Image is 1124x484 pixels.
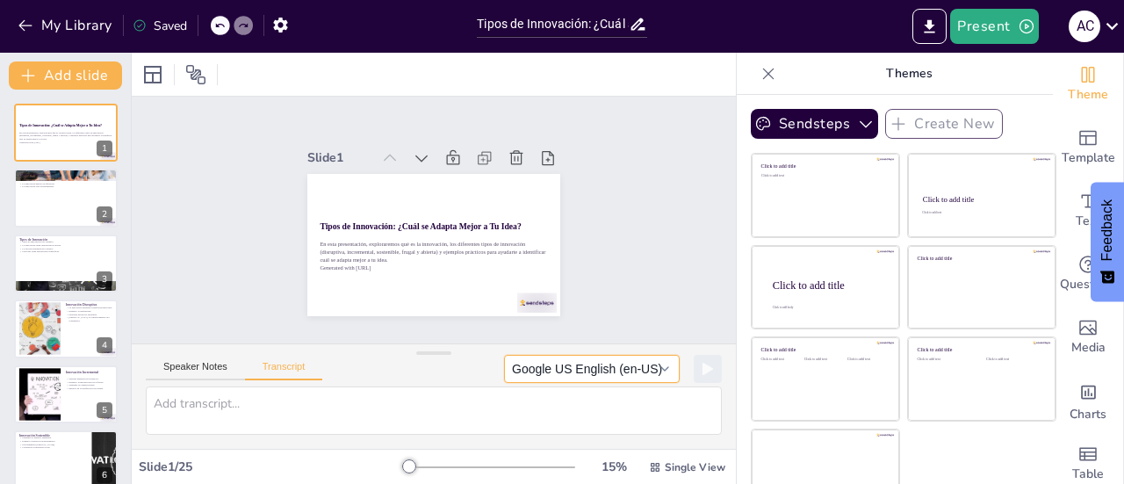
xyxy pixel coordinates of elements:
[694,355,722,383] button: Play
[66,380,112,384] p: Ejemplo: actualizaciones de software.
[1053,306,1123,369] div: Add images, graphics, shapes or video
[146,361,245,380] button: Speaker Notes
[139,459,407,475] div: Slide 1 / 25
[377,148,518,304] strong: Tipos de Innovación: ¿Cuál se Adapta Mejor a Tu Idea?
[19,175,112,178] p: La innovación es un proceso esencial.
[66,302,112,307] p: Innovación Disruptiva
[19,439,87,443] p: Ejemplo: productos biodegradables.
[66,313,112,316] p: Desplaza productos existentes.
[1053,179,1123,242] div: Add text boxes
[1068,85,1108,105] span: Theme
[97,206,112,222] div: 2
[14,104,118,162] div: 1
[66,383,112,386] p: Mantiene la competitividad.
[918,255,1043,261] div: Click to add title
[133,18,187,34] div: Saved
[19,178,112,182] p: La innovación implica creatividad.
[1071,338,1106,358] span: Media
[14,365,118,423] div: 5
[97,337,112,353] div: 4
[477,11,628,37] input: Insert title
[139,61,167,89] div: Layout
[1076,212,1100,231] span: Text
[804,358,844,362] div: Click to add text
[773,306,883,309] div: Click to add body
[986,358,1041,362] div: Click to add text
[185,64,206,85] span: Position
[1053,369,1123,432] div: Add charts and graphs
[912,9,947,44] button: Export to PowerPoint
[19,443,87,446] p: Oportunidades [PERSON_NAME].
[19,131,112,141] p: En esta presentación, exploraremos qué es la innovación, los diferentes tipos de innovación (disr...
[918,358,973,362] div: Click to add text
[19,182,112,185] p: La innovación mejora la eficiencia.
[761,347,887,353] div: Click to add title
[19,123,102,126] strong: Tipos de Innovación: ¿Cuál se Adapta Mejor a Tu Idea?
[14,169,118,227] div: 2
[372,106,542,292] p: En esta presentación, exploraremos qué es la innovación, los diferentes tipos de innovación (disr...
[66,310,112,314] p: Ejemplo: el smartphone.
[761,358,801,362] div: Click to add text
[97,141,112,156] div: 1
[773,278,885,291] div: Click to add title
[782,53,1035,95] p: Themes
[1053,242,1123,306] div: Get real-time input from your audience
[390,101,548,276] p: Generated with [URL]
[950,9,1038,44] button: Present
[923,195,1040,204] div: Click to add title
[922,212,1039,215] div: Click to add text
[593,459,635,475] div: 15 %
[66,386,112,390] p: Impacto en la satisfacción del cliente.
[19,241,112,244] p: Tipos de innovación son variados.
[19,446,87,450] p: Contribuye al bienestar social.
[19,247,112,250] p: La elección depende del contexto.
[97,271,112,287] div: 3
[885,109,1003,139] button: Create New
[19,141,112,144] p: Generated with [URL]
[1062,148,1115,168] span: Template
[19,250,112,254] p: Cada tipo tiene aplicaciones específicas.
[19,237,112,242] p: Tipos de Innovación
[1069,9,1100,44] button: A C
[19,433,87,438] p: Innovación Sostenible
[97,402,112,418] div: 5
[19,243,112,247] p: La innovación tiene características únicas.
[97,467,112,483] div: 6
[761,163,887,170] div: Click to add title
[66,316,112,322] p: [MEDICAL_DATA] el comportamiento del consumidor.
[423,303,478,361] div: Slide 1
[1053,53,1123,116] div: Change the overall theme
[1072,465,1104,484] span: Table
[1069,11,1100,42] div: A C
[1060,275,1117,294] span: Questions
[1099,199,1115,261] span: Feedback
[14,300,118,358] div: 4
[1070,405,1106,424] span: Charts
[847,358,887,362] div: Click to add text
[66,307,112,310] p: La innovación disruptiva transforma mercados.
[504,355,680,383] button: Google US English (en-US)
[66,377,112,380] p: Mejoras graduales en productos.
[751,109,878,139] button: Sendsteps
[19,184,112,188] p: La innovación crea oportunidades.
[665,460,725,474] span: Single View
[13,11,119,40] button: My Library
[19,437,87,440] p: Minimiza el impacto ambiental.
[9,61,122,90] button: Add slide
[14,235,118,293] div: 3
[19,171,112,177] p: ¿Qué es la Innovación?
[245,361,323,380] button: Transcript
[1091,182,1124,301] button: Feedback - Show survey
[1053,116,1123,179] div: Add ready made slides
[761,174,887,178] div: Click to add text
[918,347,1043,353] div: Click to add title
[66,369,112,374] p: Innovación Incremental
